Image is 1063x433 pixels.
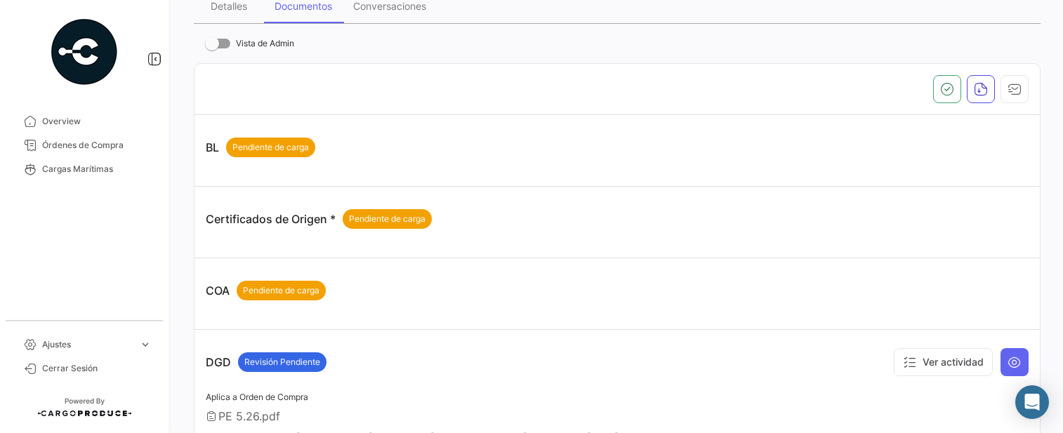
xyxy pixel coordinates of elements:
[232,141,309,154] span: Pendiente de carga
[139,338,152,351] span: expand_more
[42,362,152,375] span: Cerrar Sesión
[894,348,993,376] button: Ver actividad
[206,209,432,229] p: Certificados de Origen *
[42,139,152,152] span: Órdenes de Compra
[49,17,119,87] img: powered-by.png
[236,35,294,52] span: Vista de Admin
[11,133,157,157] a: Órdenes de Compra
[218,409,280,423] span: PE 5.26.pdf
[11,157,157,181] a: Cargas Marítimas
[42,338,133,351] span: Ajustes
[1015,385,1049,419] div: Abrir Intercom Messenger
[206,352,326,372] p: DGD
[206,281,326,300] p: COA
[206,392,308,402] span: Aplica a Orden de Compra
[243,284,319,297] span: Pendiente de carga
[349,213,425,225] span: Pendiente de carga
[11,109,157,133] a: Overview
[42,163,152,175] span: Cargas Marítimas
[206,138,315,157] p: BL
[42,115,152,128] span: Overview
[244,356,320,368] span: Revisión Pendiente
